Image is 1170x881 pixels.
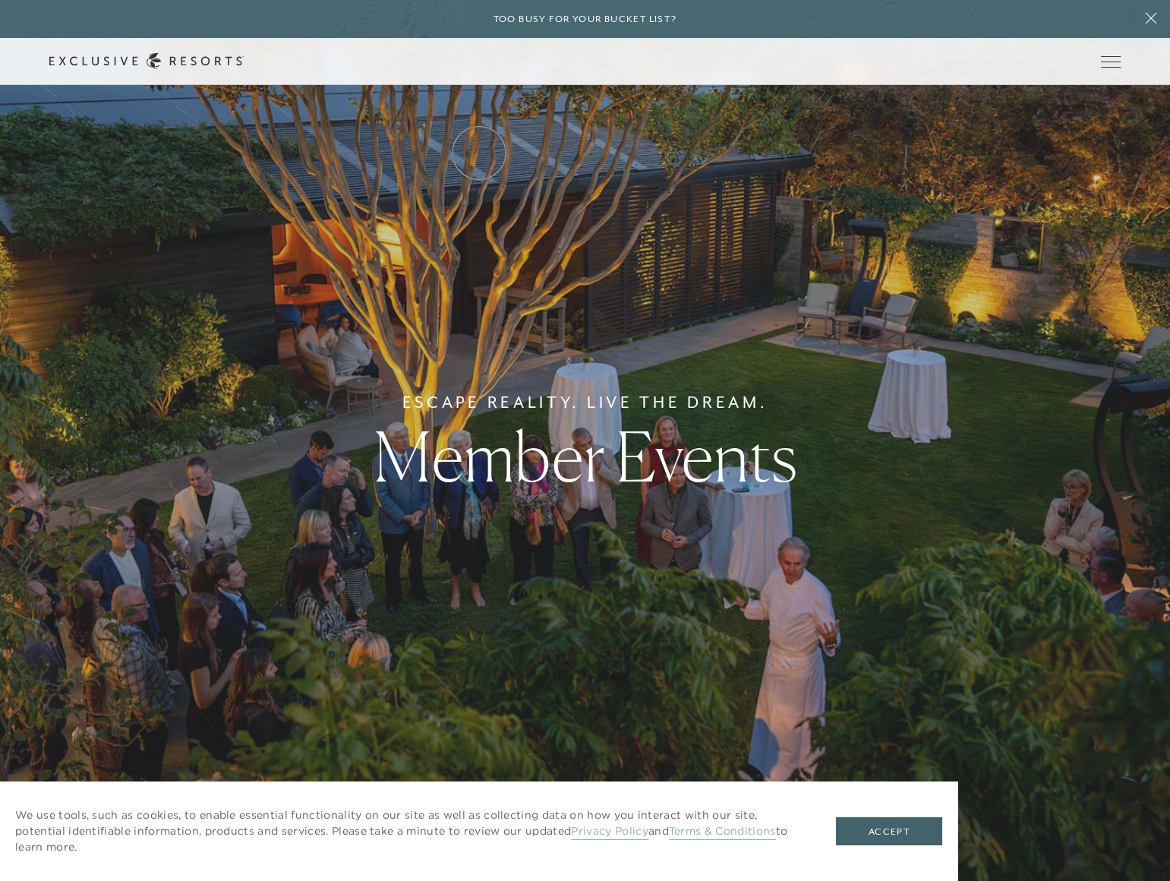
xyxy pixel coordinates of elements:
a: Terms & Conditions [669,824,776,840]
button: Open navigation [1101,56,1121,67]
h6: Escape Reality. Live The Dream. [402,390,768,415]
h1: Member Events [374,422,797,491]
button: Accept [836,817,942,846]
h6: Too busy for your bucket list? [494,12,677,27]
p: We use tools, such as cookies, to enable essential functionality on our site as well as collectin... [15,807,806,855]
a: Privacy Policy [571,824,648,840]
